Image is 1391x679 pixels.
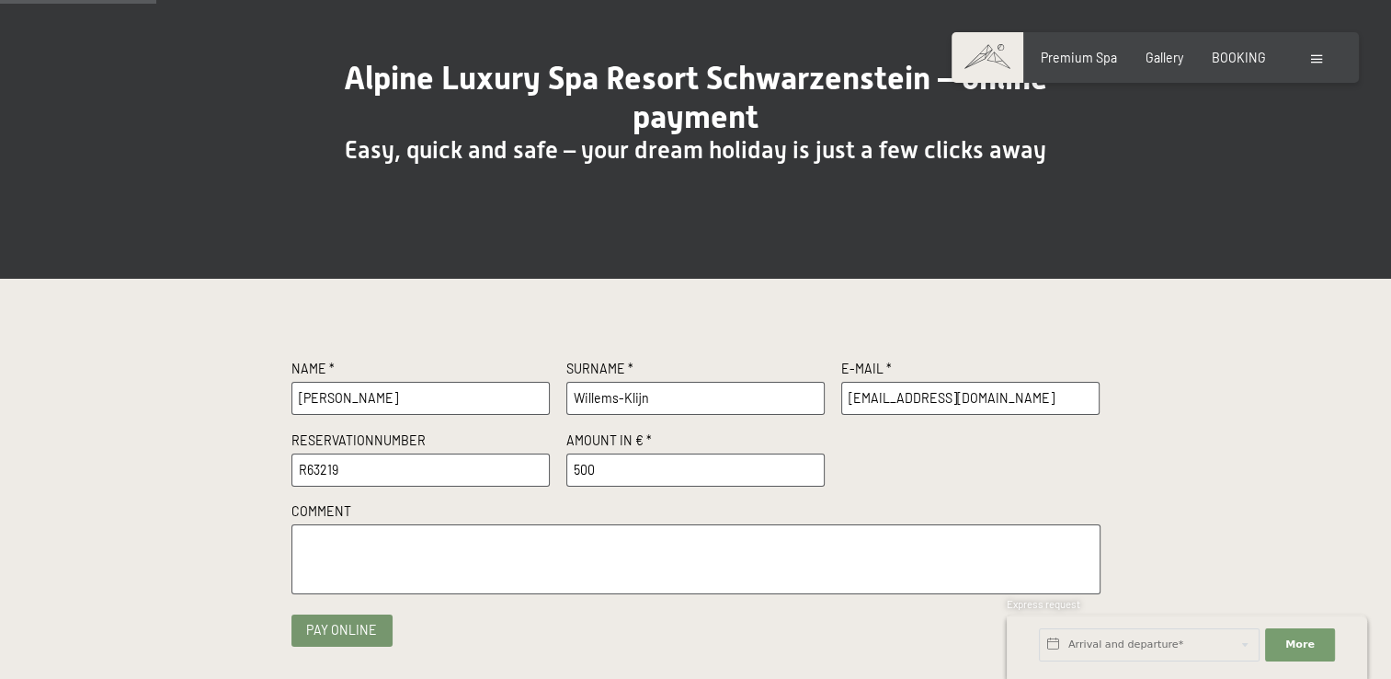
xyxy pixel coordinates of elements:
[566,360,826,382] label: Surname *
[1265,628,1335,662] button: More
[291,615,393,647] button: Pay online
[566,432,826,454] label: Amount in € *
[1007,598,1080,610] span: Express request
[1285,638,1315,652] span: More
[1146,50,1183,65] a: Gallery
[291,432,551,454] label: Reservationnumber
[344,59,1048,135] span: Alpine Luxury Spa Resort Schwarzenstein – online payment
[1041,50,1117,65] a: Premium Spa
[291,360,551,382] label: Name *
[291,502,1100,524] label: Comment
[345,136,1046,164] span: Easy, quick and safe – your dream holiday is just a few clicks away
[841,360,1100,382] label: E-Mail *
[1212,50,1266,65] a: BOOKING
